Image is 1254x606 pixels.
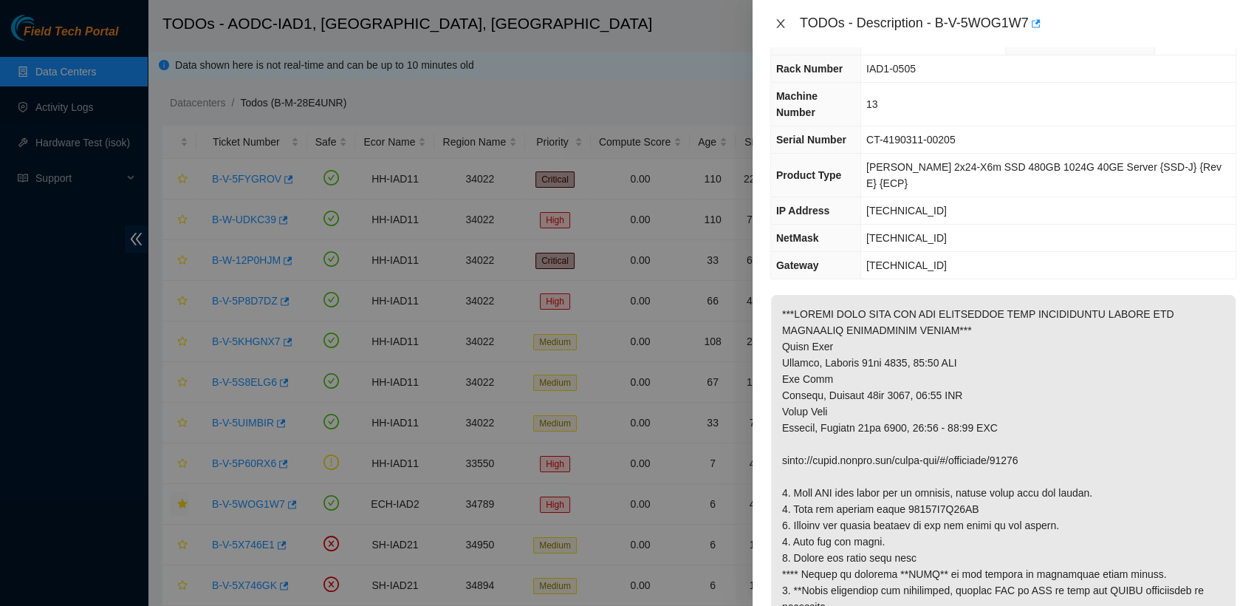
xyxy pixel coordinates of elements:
span: Product Type [776,169,841,181]
span: Serial Number [776,134,846,146]
span: NetMask [776,232,819,244]
span: Rack Number [776,63,843,75]
span: Machine Number [776,90,818,118]
span: [TECHNICAL_ID] [866,232,947,244]
span: CT-4190311-00205 [866,134,956,146]
span: [TECHNICAL_ID] [866,205,947,217]
button: Close [770,17,791,31]
span: close [775,18,787,30]
span: Gateway [776,259,819,271]
span: [TECHNICAL_ID] [866,259,947,271]
div: TODOs - Description - B-V-5WOG1W7 [800,12,1236,35]
span: IAD1-0505 [866,63,916,75]
span: [PERSON_NAME] 2x24-X6m SSD 480GB 1024G 40GE Server {SSD-J} {Rev E} {ECP} [866,161,1222,189]
span: 13 [866,98,878,110]
span: IP Address [776,205,829,217]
